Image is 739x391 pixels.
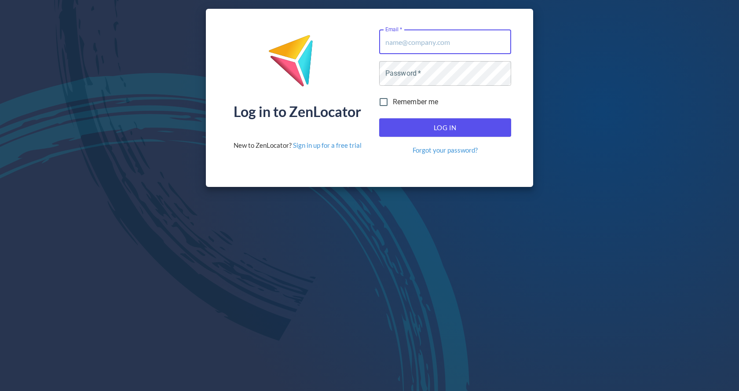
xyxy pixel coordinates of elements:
[234,105,361,119] div: Log in to ZenLocator
[268,34,327,94] img: ZenLocator
[389,122,501,133] span: Log In
[293,141,362,149] a: Sign in up for a free trial
[234,141,362,150] div: New to ZenLocator?
[379,29,511,54] input: name@company.com
[413,146,478,155] a: Forgot your password?
[393,97,439,107] span: Remember me
[379,118,511,137] button: Log In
